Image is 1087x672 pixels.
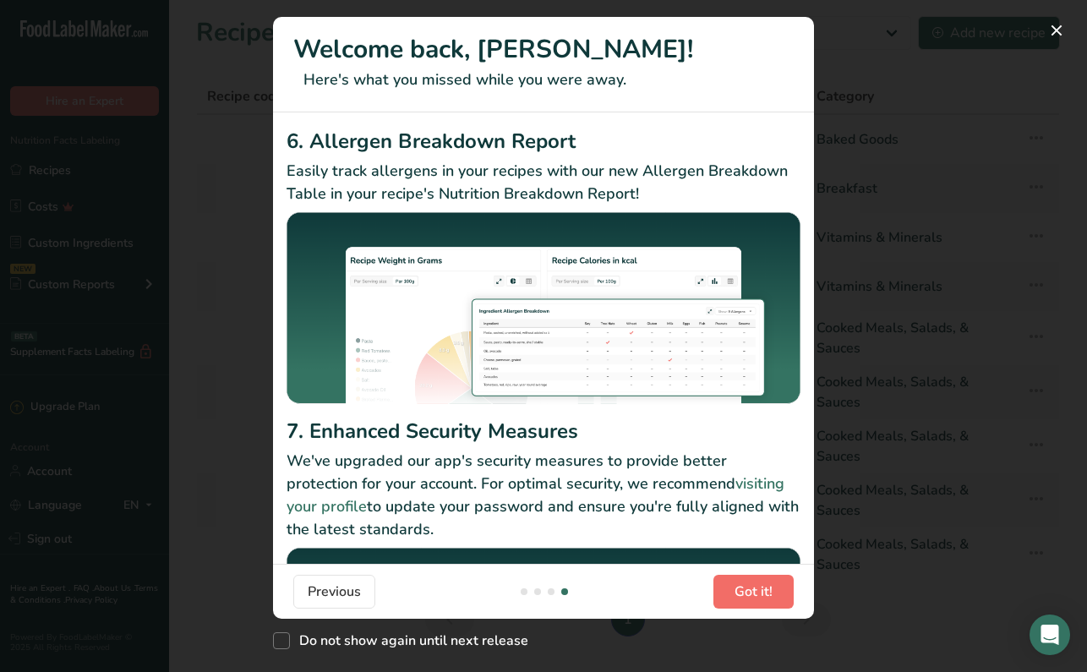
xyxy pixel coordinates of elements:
h1: Welcome back, [PERSON_NAME]! [293,30,794,68]
span: Previous [308,582,361,602]
p: Easily track allergens in your recipes with our new Allergen Breakdown Table in your recipe's Nut... [287,160,800,205]
button: Got it! [713,575,794,609]
img: Allergen Breakdown Report [287,212,800,410]
h2: 6. Allergen Breakdown Report [287,126,800,156]
a: visiting your profile [287,473,784,516]
span: Got it! [735,582,773,602]
p: Here's what you missed while you were away. [293,68,794,91]
p: We've upgraded our app's security measures to provide better protection for your account. For opt... [287,450,800,541]
div: Open Intercom Messenger [1030,615,1070,655]
button: Previous [293,575,375,609]
span: Do not show again until next release [290,632,528,649]
h2: 7. Enhanced Security Measures [287,416,800,446]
